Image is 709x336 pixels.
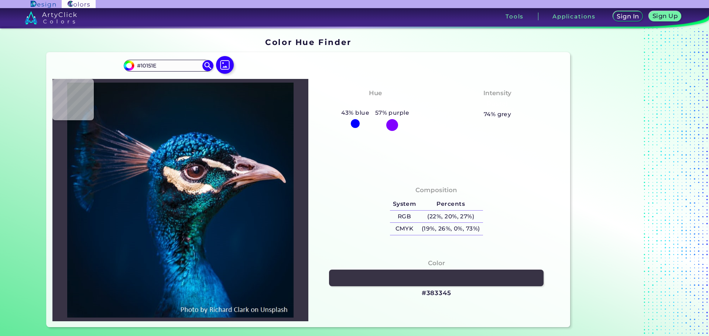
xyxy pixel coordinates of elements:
img: img_pavlin.jpg [56,83,305,318]
h3: Tools [506,14,524,19]
h4: Color [428,258,445,269]
h5: (22%, 20%, 27%) [419,211,483,223]
img: icon search [202,60,213,71]
a: Sign Up [649,11,681,22]
h4: Hue [369,88,382,98]
h3: #383345 [422,289,451,298]
h4: Intensity [483,88,511,98]
h5: Sign In [617,13,639,19]
iframe: Advertisement [573,35,665,330]
img: ArtyClick Design logo [31,1,55,8]
h3: Blue-Purple [352,100,399,108]
h5: CMYK [390,223,419,235]
input: type color.. [134,60,203,70]
h4: Composition [415,185,457,195]
h5: System [390,198,419,210]
h3: Pastel [484,100,511,108]
a: Sign In [613,11,643,22]
h5: 43% blue [339,108,372,118]
h5: 74% grey [484,110,511,119]
img: logo_artyclick_colors_white.svg [25,11,77,24]
h1: Color Hue Finder [265,37,351,48]
h5: RGB [390,211,419,223]
h5: Percents [419,198,483,210]
h5: 57% purple [372,108,412,118]
img: icon picture [216,56,234,74]
h5: Sign Up [653,13,678,19]
h3: Applications [552,14,596,19]
h5: (19%, 26%, 0%, 73%) [419,223,483,235]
